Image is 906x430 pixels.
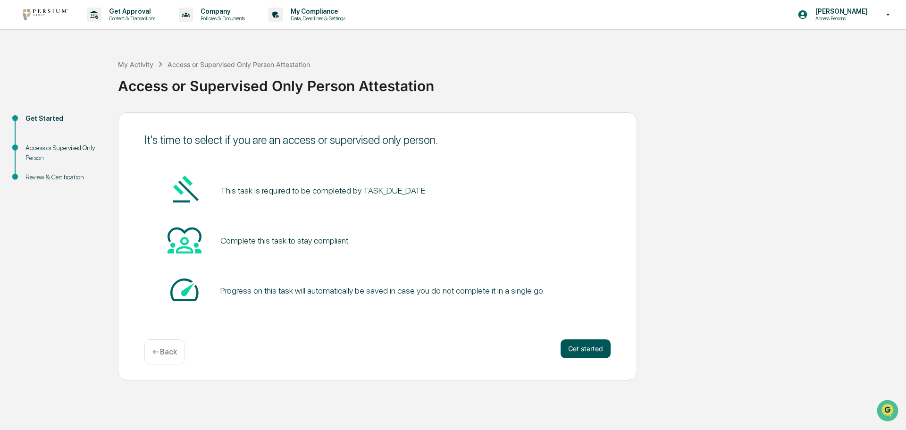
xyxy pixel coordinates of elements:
p: [PERSON_NAME] [808,8,872,15]
div: Review & Certification [25,172,103,182]
p: My Compliance [283,8,350,15]
img: Speed-dial [168,273,201,307]
div: 🖐️ [9,120,17,127]
div: It's time to select if you are an access or supervised only person. [144,133,611,147]
iframe: Open customer support [876,399,901,424]
button: Start new chat [160,75,172,86]
p: Policies & Documents [193,15,250,22]
img: Heart [168,223,201,257]
div: We're available if you need us! [32,82,119,89]
button: Get started [561,339,611,358]
span: Preclearance [19,119,61,128]
div: Access or Supervised Only Person [25,143,103,163]
div: Start new chat [32,72,155,82]
p: Company [193,8,250,15]
span: Data Lookup [19,137,59,146]
p: Content & Transactions [101,15,160,22]
div: Progress on this task will automatically be saved in case you do not complete it in a single go. [220,286,545,295]
p: How can we help? [9,20,172,35]
pre: This task is required to be completed by TASK_DUE_DATE [220,184,425,197]
div: My Activity [118,60,153,68]
img: Gavel [168,173,201,207]
a: Powered byPylon [67,160,114,167]
div: Access or Supervised Only Person Attestation [168,60,310,68]
a: 🗄️Attestations [65,115,121,132]
p: Data, Deadlines & Settings [283,15,350,22]
p: ← Back [152,347,177,356]
div: 🔎 [9,138,17,145]
p: Get Approval [101,8,160,15]
a: 🖐️Preclearance [6,115,65,132]
div: 🗄️ [68,120,76,127]
img: 1746055101610-c473b297-6a78-478c-a979-82029cc54cd1 [9,72,26,89]
div: Access or Supervised Only Person Attestation [118,70,901,94]
div: Get Started [25,114,103,124]
span: Attestations [78,119,117,128]
div: Complete this task to stay compliant [220,236,348,245]
span: Pylon [94,160,114,167]
p: Access Persons [808,15,872,22]
a: 🔎Data Lookup [6,133,63,150]
img: logo [23,9,68,20]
